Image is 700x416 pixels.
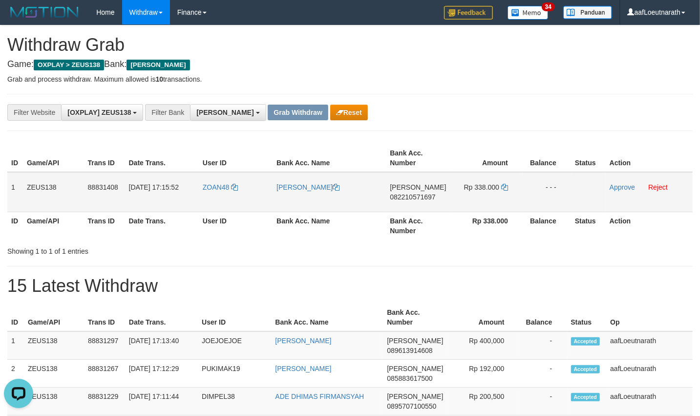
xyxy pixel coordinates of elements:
[571,144,606,172] th: Status
[129,183,179,191] span: [DATE] 17:15:52
[606,331,693,360] td: aafLoeutnarath
[542,2,555,11] span: 34
[125,304,198,331] th: Date Trans.
[84,304,125,331] th: Trans ID
[88,183,118,191] span: 88831408
[519,331,567,360] td: -
[563,6,612,19] img: panduan.png
[567,304,607,331] th: Status
[23,172,84,212] td: ZEUS138
[24,360,84,388] td: ZEUS138
[7,60,693,69] h4: Game: Bank:
[447,331,519,360] td: Rp 400,000
[571,212,606,240] th: Status
[383,304,447,331] th: Bank Acc. Number
[198,331,271,360] td: JOEJOEJOE
[387,337,443,345] span: [PERSON_NAME]
[648,183,668,191] a: Reject
[84,212,125,240] th: Trans ID
[447,360,519,388] td: Rp 192,000
[7,304,24,331] th: ID
[7,276,693,296] h1: 15 Latest Withdraw
[24,304,84,331] th: Game/API
[606,144,693,172] th: Action
[276,183,339,191] a: [PERSON_NAME]
[387,347,432,354] span: Copy 089613914608 to clipboard
[125,360,198,388] td: [DATE] 17:12:29
[523,144,571,172] th: Balance
[447,388,519,416] td: Rp 200,500
[23,212,84,240] th: Game/API
[606,360,693,388] td: aafLoeutnarath
[7,35,693,55] h1: Withdraw Grab
[606,304,693,331] th: Op
[571,393,600,401] span: Accepted
[125,331,198,360] td: [DATE] 17:13:40
[330,105,368,120] button: Reset
[523,172,571,212] td: - - -
[610,183,635,191] a: Approve
[190,104,266,121] button: [PERSON_NAME]
[4,4,33,33] button: Open LiveChat chat widget
[198,388,271,416] td: DIMPEL38
[84,388,125,416] td: 88831229
[606,212,693,240] th: Action
[7,360,24,388] td: 2
[276,337,332,345] a: [PERSON_NAME]
[203,183,238,191] a: ZOAN48
[198,304,271,331] th: User ID
[571,365,600,373] span: Accepted
[273,212,386,240] th: Bank Acc. Name
[84,360,125,388] td: 88831267
[125,144,199,172] th: Date Trans.
[447,304,519,331] th: Amount
[125,212,199,240] th: Date Trans.
[127,60,190,70] span: [PERSON_NAME]
[34,60,104,70] span: OXPLAY > ZEUS138
[145,104,190,121] div: Filter Bank
[519,304,567,331] th: Balance
[387,374,432,382] span: Copy 085883617500 to clipboard
[390,193,435,201] span: Copy 082210571697 to clipboard
[519,360,567,388] td: -
[268,105,328,120] button: Grab Withdraw
[23,144,84,172] th: Game/API
[24,331,84,360] td: ZEUS138
[7,331,24,360] td: 1
[276,393,364,400] a: ADE DHIMAS FIRMANSYAH
[61,104,143,121] button: [OXPLAY] ZEUS138
[276,365,332,372] a: [PERSON_NAME]
[7,104,61,121] div: Filter Website
[7,5,82,20] img: MOTION_logo.png
[571,337,600,346] span: Accepted
[203,183,229,191] span: ZOAN48
[7,144,23,172] th: ID
[272,304,383,331] th: Bank Acc. Name
[125,388,198,416] td: [DATE] 17:11:44
[508,6,549,20] img: Button%20Memo.svg
[606,388,693,416] td: aafLoeutnarath
[386,144,450,172] th: Bank Acc. Number
[387,365,443,372] span: [PERSON_NAME]
[387,402,436,410] span: Copy 0895707100550 to clipboard
[7,242,284,256] div: Showing 1 to 1 of 1 entries
[84,331,125,360] td: 88831297
[386,212,450,240] th: Bank Acc. Number
[273,144,386,172] th: Bank Acc. Name
[67,109,131,116] span: [OXPLAY] ZEUS138
[199,144,273,172] th: User ID
[198,360,271,388] td: PUKIMAK19
[390,183,446,191] span: [PERSON_NAME]
[523,212,571,240] th: Balance
[7,172,23,212] td: 1
[519,388,567,416] td: -
[450,144,523,172] th: Amount
[196,109,254,116] span: [PERSON_NAME]
[155,75,163,83] strong: 10
[444,6,493,20] img: Feedback.jpg
[464,183,499,191] span: Rp 338.000
[387,393,443,400] span: [PERSON_NAME]
[84,144,125,172] th: Trans ID
[7,212,23,240] th: ID
[7,74,693,84] p: Grab and process withdraw. Maximum allowed is transactions.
